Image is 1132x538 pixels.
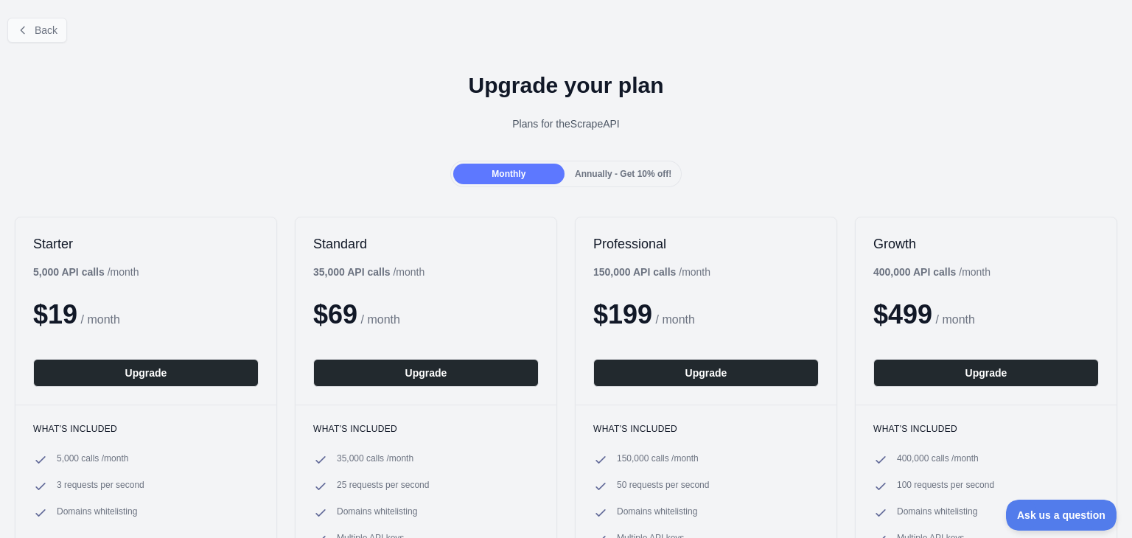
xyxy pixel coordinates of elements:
div: / month [313,265,424,279]
h2: Standard [313,235,539,253]
div: / month [593,265,710,279]
span: $ 199 [593,299,652,329]
span: $ 499 [873,299,932,329]
iframe: Toggle Customer Support [1006,500,1117,531]
b: 150,000 API calls [593,266,676,278]
h2: Professional [593,235,819,253]
h2: Growth [873,235,1099,253]
div: / month [873,265,990,279]
b: 400,000 API calls [873,266,956,278]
